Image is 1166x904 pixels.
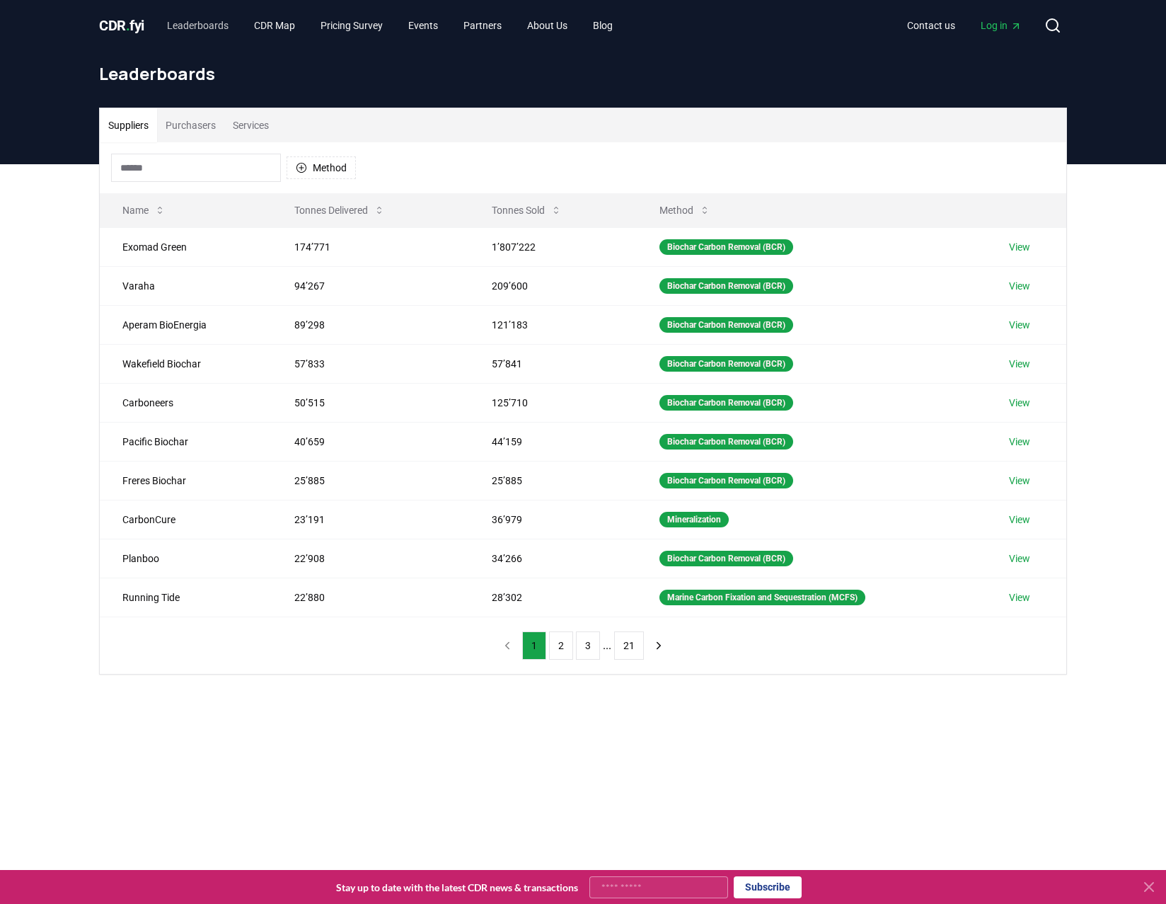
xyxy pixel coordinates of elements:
[469,305,637,344] td: 121’183
[100,422,272,461] td: Pacific Biochar
[1009,396,1030,410] a: View
[1009,474,1030,488] a: View
[516,13,579,38] a: About Us
[1009,513,1030,527] a: View
[287,156,356,179] button: Method
[111,196,177,224] button: Name
[272,461,469,500] td: 25’885
[283,196,396,224] button: Tonnes Delivered
[272,422,469,461] td: 40’659
[100,539,272,578] td: Planboo
[469,578,637,617] td: 28’302
[582,13,624,38] a: Blog
[100,578,272,617] td: Running Tide
[469,422,637,461] td: 44’159
[272,227,469,266] td: 174’771
[969,13,1033,38] a: Log in
[126,17,130,34] span: .
[224,108,277,142] button: Services
[659,512,729,527] div: Mineralization
[659,473,793,488] div: Biochar Carbon Removal (BCR)
[469,539,637,578] td: 34’266
[272,383,469,422] td: 50’515
[896,13,1033,38] nav: Main
[100,108,157,142] button: Suppliers
[659,434,793,450] div: Biochar Carbon Removal (BCR)
[659,317,793,333] div: Biochar Carbon Removal (BCR)
[1009,435,1030,449] a: View
[659,356,793,372] div: Biochar Carbon Removal (BCR)
[1009,590,1030,605] a: View
[309,13,394,38] a: Pricing Survey
[469,383,637,422] td: 125’710
[99,16,144,35] a: CDR.fyi
[100,383,272,422] td: Carboneers
[100,227,272,266] td: Exomad Green
[469,227,637,266] td: 1’807’222
[272,539,469,578] td: 22’908
[648,196,722,224] button: Method
[397,13,449,38] a: Events
[100,305,272,344] td: Aperam BioEnergia
[272,578,469,617] td: 22’880
[272,344,469,383] td: 57’833
[469,266,637,305] td: 209’600
[603,637,611,654] li: ...
[100,266,272,305] td: Varaha
[1009,357,1030,371] a: View
[272,305,469,344] td: 89’298
[469,461,637,500] td: 25’885
[243,13,306,38] a: CDR Map
[981,18,1022,33] span: Log in
[659,551,793,566] div: Biochar Carbon Removal (BCR)
[99,17,144,34] span: CDR fyi
[896,13,966,38] a: Contact us
[659,395,793,411] div: Biochar Carbon Removal (BCR)
[452,13,513,38] a: Partners
[614,631,644,660] button: 21
[156,13,624,38] nav: Main
[100,344,272,383] td: Wakefield Biochar
[659,278,793,294] div: Biochar Carbon Removal (BCR)
[659,590,865,605] div: Marine Carbon Fixation and Sequestration (MCFS)
[576,631,600,660] button: 3
[1009,318,1030,332] a: View
[480,196,573,224] button: Tonnes Sold
[272,500,469,539] td: 23’191
[659,239,793,255] div: Biochar Carbon Removal (BCR)
[469,344,637,383] td: 57’841
[100,461,272,500] td: Freres Biochar
[100,500,272,539] td: CarbonCure
[1009,551,1030,566] a: View
[549,631,573,660] button: 2
[157,108,224,142] button: Purchasers
[469,500,637,539] td: 36’979
[647,631,671,660] button: next page
[522,631,546,660] button: 1
[99,62,1067,85] h1: Leaderboards
[272,266,469,305] td: 94’267
[156,13,240,38] a: Leaderboards
[1009,240,1030,254] a: View
[1009,279,1030,293] a: View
